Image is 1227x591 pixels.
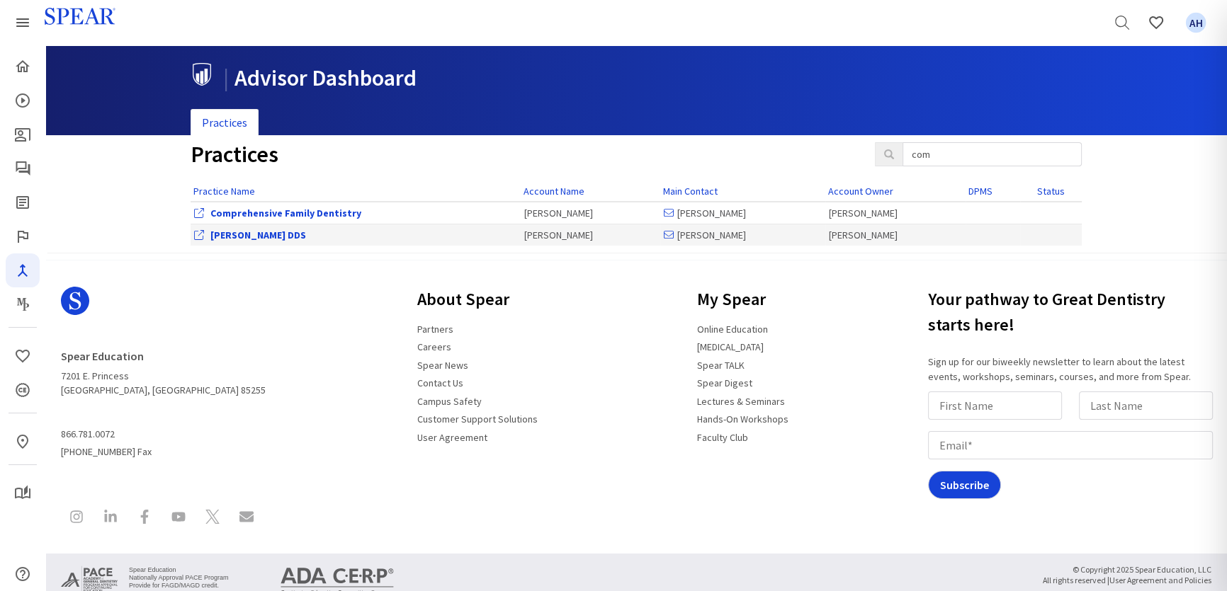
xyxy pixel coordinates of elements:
[524,206,657,220] div: [PERSON_NAME]
[689,389,793,413] a: Lectures & Seminars
[1079,391,1213,420] input: Last Name
[231,501,262,536] a: Contact Spear Education
[1105,6,1139,40] a: Search
[6,476,40,510] a: My Study Club
[829,206,962,220] div: [PERSON_NAME]
[210,207,361,219] a: View Office Dashboard
[61,423,266,459] span: [PHONE_NUMBER] Fax
[191,142,854,167] h1: Practices
[61,343,152,369] a: Spear Education
[689,353,753,377] a: Spear TALK
[6,151,40,185] a: Spear Talk
[6,117,40,151] a: Patient Education
[6,6,40,40] a: Spear Products
[95,501,126,536] a: Spear Education on LinkedIn
[689,281,797,318] h3: My Spear
[191,109,259,137] a: Practices
[928,281,1218,343] h3: Your pathway to Great Dentistry starts here!
[1109,572,1211,588] a: User Agreement and Policies
[524,228,657,242] div: [PERSON_NAME]
[689,425,757,449] a: Faculty Club
[689,407,797,431] a: Hands-On Workshops
[163,501,194,536] a: Spear Education on YouTube
[129,566,259,574] li: Spear Education
[129,501,160,536] a: Spear Education on Facebook
[6,219,40,253] a: Faculty Club Elite
[409,425,496,449] a: User Agreement
[689,317,776,341] a: Online Education
[223,64,229,92] span: |
[129,582,259,590] li: Provide for FAGD/MAGD credit.
[409,371,472,395] a: Contact Us
[409,389,490,413] a: Campus Safety
[61,343,266,397] address: 7201 E. Princess [GEOGRAPHIC_DATA], [GEOGRAPHIC_DATA] 85255
[210,229,306,241] a: View Office Dashboard
[6,287,40,321] a: Masters Program
[689,335,772,359] a: [MEDICAL_DATA]
[6,253,40,287] a: Navigator Pro
[928,391,1062,420] input: First Name
[409,317,462,341] a: Partners
[524,185,584,197] a: Account Name
[1179,6,1213,40] a: Favorites
[6,339,40,373] a: Favorites
[928,355,1218,384] p: Sign up for our biweekly newsletter to learn about the latest events, workshops, seminars, course...
[828,185,893,197] a: Account Owner
[903,142,1082,166] input: Search Practices
[6,185,40,219] a: Spear Digest
[61,287,89,315] svg: Spear Logo
[829,228,962,242] div: [PERSON_NAME]
[928,471,1001,499] input: Subscribe
[1139,6,1173,40] a: Favorites
[928,431,1213,459] input: Email*
[193,185,255,197] a: Practice Name
[1043,565,1211,586] small: © Copyright 2025 Spear Education, LLC All rights reserved |
[689,371,761,395] a: Spear Digest
[6,50,40,84] a: Home
[1037,185,1065,197] a: Status
[61,423,123,447] a: 866.781.0072
[409,281,546,318] h3: About Spear
[409,353,477,377] a: Spear News
[409,335,460,359] a: Careers
[6,84,40,117] a: Courses
[197,501,228,536] a: Spear Education on X
[663,185,718,197] a: Main Contact
[664,228,822,242] div: [PERSON_NAME]
[61,501,92,536] a: Spear Education on Instagram
[6,425,40,459] a: In-Person & Virtual
[6,373,40,407] a: CE Credits
[129,574,259,582] li: Nationally Approval PACE Program
[61,281,266,332] a: Spear Logo
[6,557,40,591] a: Help
[191,63,1071,91] h1: Advisor Dashboard
[409,407,546,431] a: Customer Support Solutions
[664,206,822,220] div: [PERSON_NAME]
[1186,13,1206,33] span: AH
[968,185,993,197] a: DPMS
